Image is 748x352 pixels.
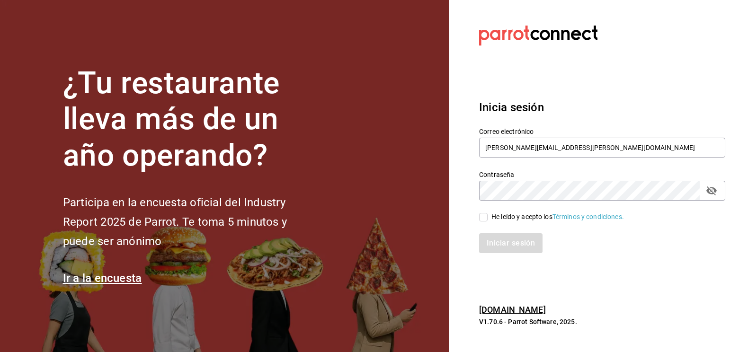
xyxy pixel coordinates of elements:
[479,171,725,177] label: Contraseña
[491,212,624,222] div: He leído y acepto los
[479,317,725,326] p: V1.70.6 - Parrot Software, 2025.
[479,305,546,315] a: [DOMAIN_NAME]
[479,128,725,134] label: Correo electrónico
[552,213,624,220] a: Términos y condiciones.
[63,193,319,251] h2: Participa en la encuesta oficial del Industry Report 2025 de Parrot. Te toma 5 minutos y puede se...
[703,183,720,199] button: passwordField
[479,99,725,116] h3: Inicia sesión
[479,138,725,158] input: Ingresa tu correo electrónico
[63,272,142,285] a: Ir a la encuesta
[63,65,319,174] h1: ¿Tu restaurante lleva más de un año operando?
